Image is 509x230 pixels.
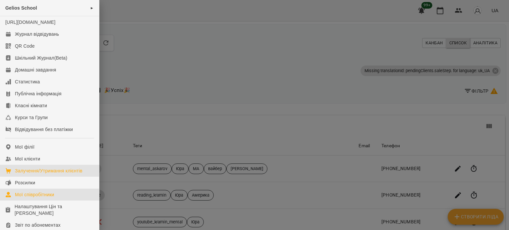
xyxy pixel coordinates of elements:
[15,67,56,73] div: Домашні завдання
[15,156,40,162] div: Мої клієнти
[15,90,61,97] div: Публічна інформація
[5,5,37,11] span: Gelios School
[15,126,73,133] div: Відвідування без платіжки
[15,102,47,109] div: Класні кімнати
[15,31,59,37] div: Журнал відвідувань
[15,78,40,85] div: Статистика
[15,55,67,61] div: Шкільний Журнал(Beta)
[90,5,94,11] span: ►
[15,191,54,198] div: Мої співробітники
[15,144,34,150] div: Мої філії
[15,114,48,121] div: Курси та Групи
[15,203,94,216] div: Налаштування Цін та [PERSON_NAME]
[15,222,61,228] div: Звіт по абонементах
[15,167,83,174] div: Залучення/Утримання клієнтів
[5,20,55,25] a: [URL][DOMAIN_NAME]
[15,179,35,186] div: Розсилки
[15,43,35,49] div: QR Code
